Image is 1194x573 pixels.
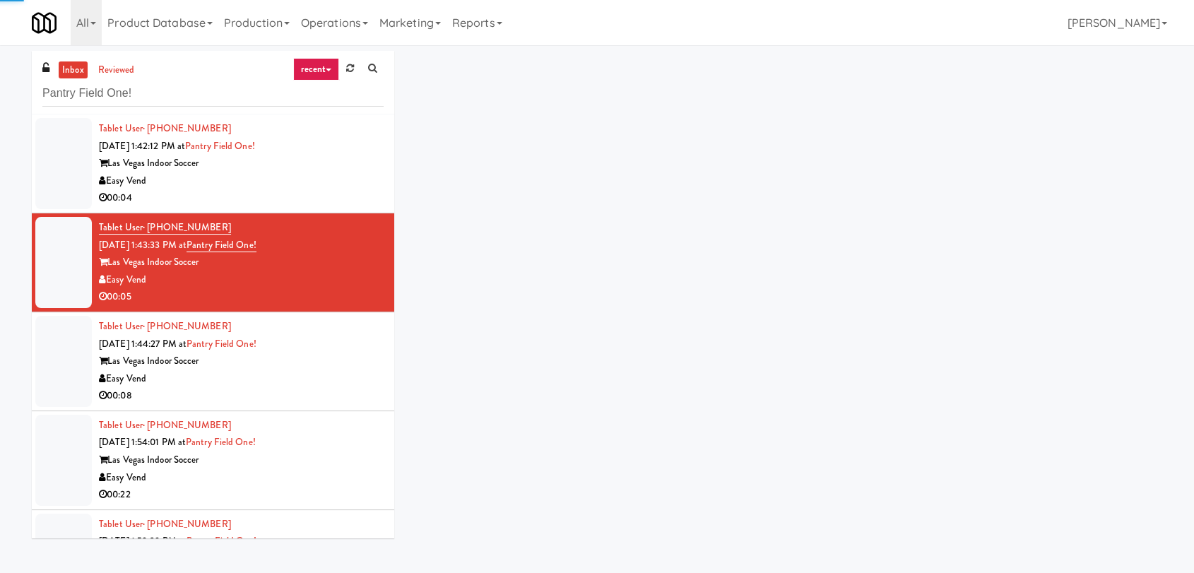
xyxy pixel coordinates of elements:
[187,238,256,252] a: Pantry Field One!
[99,155,384,172] div: Las Vegas Indoor Soccer
[99,271,384,289] div: Easy Vend
[143,319,231,333] span: · [PHONE_NUMBER]
[99,370,384,388] div: Easy Vend
[99,534,187,548] span: [DATE] 1:59:09 PM at
[143,122,231,135] span: · [PHONE_NUMBER]
[99,353,384,370] div: Las Vegas Indoor Soccer
[293,58,340,81] a: recent
[99,418,231,432] a: Tablet User· [PHONE_NUMBER]
[32,312,394,411] li: Tablet User· [PHONE_NUMBER][DATE] 1:44:27 PM atPantry Field One!Las Vegas Indoor SoccerEasy Vend0...
[32,114,394,213] li: Tablet User· [PHONE_NUMBER][DATE] 1:42:12 PM atPantry Field One!Las Vegas Indoor SoccerEasy Vend0...
[99,517,231,531] a: Tablet User· [PHONE_NUMBER]
[99,451,384,469] div: Las Vegas Indoor Soccer
[99,139,185,153] span: [DATE] 1:42:12 PM at
[99,337,187,350] span: [DATE] 1:44:27 PM at
[185,139,255,153] a: Pantry Field One!
[99,220,231,235] a: Tablet User· [PHONE_NUMBER]
[99,435,186,449] span: [DATE] 1:54:01 PM at
[32,411,394,510] li: Tablet User· [PHONE_NUMBER][DATE] 1:54:01 PM atPantry Field One!Las Vegas Indoor SoccerEasy Vend0...
[99,238,187,252] span: [DATE] 1:43:33 PM at
[143,418,231,432] span: · [PHONE_NUMBER]
[59,61,88,79] a: inbox
[187,337,256,350] a: Pantry Field One!
[99,486,384,504] div: 00:22
[99,319,231,333] a: Tablet User· [PHONE_NUMBER]
[99,189,384,207] div: 00:04
[95,61,138,79] a: reviewed
[143,517,231,531] span: · [PHONE_NUMBER]
[99,469,384,487] div: Easy Vend
[99,172,384,190] div: Easy Vend
[99,387,384,405] div: 00:08
[32,11,57,35] img: Micromart
[186,435,256,449] a: Pantry Field One!
[143,220,231,234] span: · [PHONE_NUMBER]
[99,122,231,135] a: Tablet User· [PHONE_NUMBER]
[187,534,256,548] a: Pantry Field One!
[99,288,384,306] div: 00:05
[32,213,394,312] li: Tablet User· [PHONE_NUMBER][DATE] 1:43:33 PM atPantry Field One!Las Vegas Indoor SoccerEasy Vend0...
[42,81,384,107] input: Search vision orders
[99,254,384,271] div: Las Vegas Indoor Soccer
